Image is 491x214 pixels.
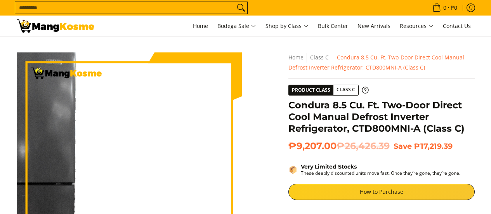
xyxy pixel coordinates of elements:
[333,85,358,95] span: Class C
[17,19,94,33] img: BUY NOW: Class C Condura 8.5 Cu. Ft. 2-Door Inverter Ref l Mang Kosme
[449,5,458,10] span: ₱0
[354,16,394,37] a: New Arrivals
[288,54,304,61] a: Home
[396,16,437,37] a: Resources
[442,5,448,10] span: 0
[318,22,348,30] span: Bulk Center
[288,99,475,134] h1: Condura 8.5 Cu. Ft. Two-Door Direct Cool Manual Defrost Inverter Refrigerator, CTD800MNI-A (Class C)
[337,140,390,152] del: ₱26,426.39
[189,16,212,37] a: Home
[289,85,333,95] span: Product Class
[430,3,460,12] span: •
[394,141,412,151] span: Save
[301,170,460,176] p: These deeply discounted units move fast. Once they’re gone, they’re gone.
[265,21,309,31] span: Shop by Class
[314,16,352,37] a: Bulk Center
[357,22,390,30] span: New Arrivals
[213,16,260,37] a: Bodega Sale
[301,163,357,170] strong: Very Limited Stocks
[288,85,369,96] a: Product Class Class C
[439,16,475,37] a: Contact Us
[102,16,475,37] nav: Main Menu
[288,140,390,152] span: ₱9,207.00
[235,2,247,14] button: Search
[288,184,475,200] a: How to Purchase
[262,16,312,37] a: Shop by Class
[288,52,475,73] nav: Breadcrumbs
[443,22,471,30] span: Contact Us
[310,54,329,61] a: Class C
[400,21,434,31] span: Resources
[193,22,208,30] span: Home
[288,54,464,71] span: Condura 8.5 Cu. Ft. Two-Door Direct Cool Manual Defrost Inverter Refrigerator, CTD800MNI-A (Class C)
[414,141,453,151] span: ₱17,219.39
[217,21,256,31] span: Bodega Sale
